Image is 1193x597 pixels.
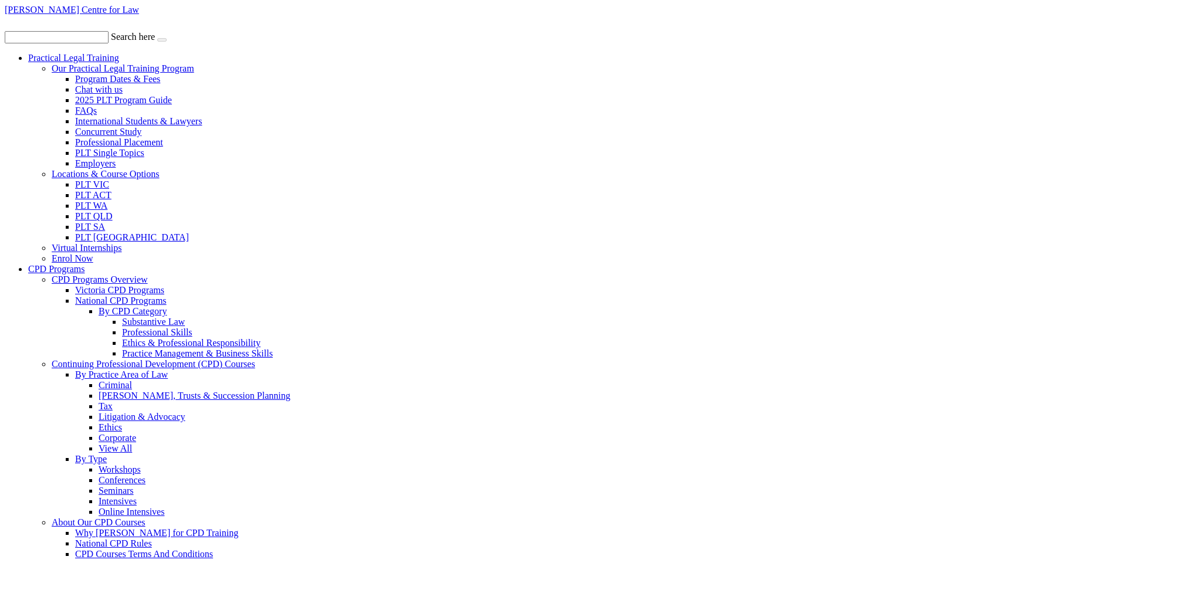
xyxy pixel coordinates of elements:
a: Program Dates & Fees [75,74,160,84]
a: About Our CPD Courses [52,517,146,527]
a: CPD Programs Overview [52,274,148,284]
a: By Type [75,454,107,464]
a: By Practice Area of Law [75,369,168,379]
a: PLT VIC [75,179,109,189]
a: PLT SA [75,222,105,232]
a: Enrol Now [52,253,93,263]
a: Corporate [99,433,136,443]
a: Our Practical Legal Training Program [52,63,194,73]
a: Conferences [99,475,146,485]
a: National CPD Programs [75,296,167,306]
img: mail-ic [21,17,37,29]
img: call-ic [5,15,19,29]
a: 2025 PLT Program Guide [75,95,172,105]
a: PLT [GEOGRAPHIC_DATA] [75,232,189,242]
a: Why [PERSON_NAME] for CPD Training [75,528,238,538]
a: National CPD Rules [75,538,152,548]
a: PLT ACT [75,190,111,200]
a: Criminal [99,380,132,390]
a: Substantive Law [122,317,185,327]
a: Concurrent Study [75,127,141,137]
a: PLT Single Topics [75,148,144,158]
a: Employers [75,158,116,168]
label: Search here [111,32,155,42]
a: International Students & Lawyers [75,116,202,126]
a: Chat with us [75,84,123,94]
a: Online Intensives [99,507,164,517]
a: Workshops [99,464,141,474]
a: PLT WA [75,201,107,211]
a: CPD Courses Terms And Conditions [75,549,213,559]
a: FAQs [75,106,97,116]
a: [PERSON_NAME] Centre for Law [5,5,139,15]
a: Professional Placement [75,137,163,147]
a: Virtual Internships [52,243,121,253]
a: Seminars [99,486,134,496]
a: PLT QLD [75,211,113,221]
a: Ethics [99,422,122,432]
a: By CPD Category [99,306,167,316]
a: Tax [99,401,113,411]
a: Practical Legal Training [28,53,119,63]
a: View All [99,443,132,453]
a: Victoria CPD Programs [75,285,164,295]
a: Ethics & Professional Responsibility [122,338,261,348]
a: [PERSON_NAME], Trusts & Succession Planning [99,391,290,401]
a: Continuing Professional Development (CPD) Courses [52,359,255,369]
a: Practice Management & Business Skills [122,348,273,358]
a: Professional Skills [122,327,192,337]
a: Litigation & Advocacy [99,412,185,422]
a: Locations & Course Options [52,169,160,179]
a: Intensives [99,496,137,506]
a: CPD Programs [28,264,85,274]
